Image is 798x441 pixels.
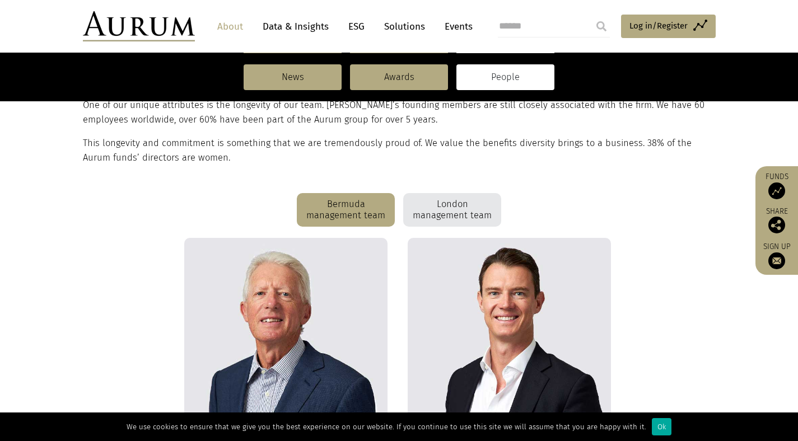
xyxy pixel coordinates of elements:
a: News [244,64,342,90]
a: Data & Insights [257,16,334,37]
input: Submit [590,15,613,37]
a: Sign up [761,242,792,269]
img: Share this post [768,217,785,233]
a: About [212,16,249,37]
a: Awards [350,64,448,90]
p: This longevity and commitment is something that we are tremendously proud of. We value the benefi... [83,136,713,166]
img: Access Funds [768,182,785,199]
img: Sign up to our newsletter [768,252,785,269]
div: Ok [652,418,671,435]
a: Events [439,16,473,37]
a: People [456,64,554,90]
a: Solutions [379,16,431,37]
p: One of our unique attributes is the longevity of our team. [PERSON_NAME]’s founding members are s... [83,98,713,128]
a: ESG [343,16,370,37]
div: Share [761,208,792,233]
a: Funds [761,172,792,199]
span: Log in/Register [629,19,688,32]
div: London management team [403,193,501,227]
a: Log in/Register [621,15,716,38]
img: Aurum [83,11,195,41]
div: Bermuda management team [297,193,395,227]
